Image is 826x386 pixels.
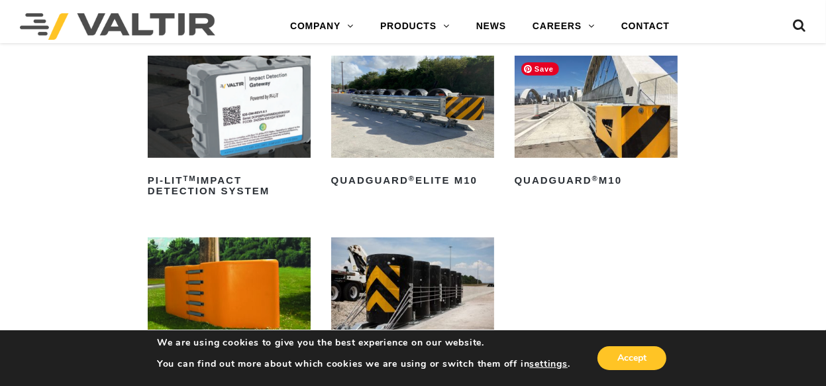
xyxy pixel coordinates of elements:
span: Save [521,62,559,76]
a: QuadGuard®Elite M10 [331,56,494,191]
h2: QuadGuard M10 [515,170,678,191]
a: REACT®M [331,237,494,373]
button: settings [530,358,568,370]
h2: PI-LIT Impact Detection System [148,170,311,202]
sup: ® [592,174,599,182]
a: PI-LITTMImpact Detection System [148,56,311,202]
p: You can find out more about which cookies we are using or switch them off in . [157,358,570,370]
a: CAREERS [519,13,608,40]
sup: ® [409,174,415,182]
button: Accept [597,346,666,370]
img: Valtir [20,13,215,40]
p: We are using cookies to give you the best experience on our website. [157,337,570,349]
a: COMPANY [277,13,367,40]
a: NEWS [463,13,519,40]
h2: QuadGuard Elite M10 [331,170,494,191]
a: CONTACT [608,13,683,40]
sup: TM [183,174,197,182]
a: RAPTOR® [148,237,311,373]
a: QuadGuard®M10 [515,56,678,191]
a: PRODUCTS [367,13,463,40]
